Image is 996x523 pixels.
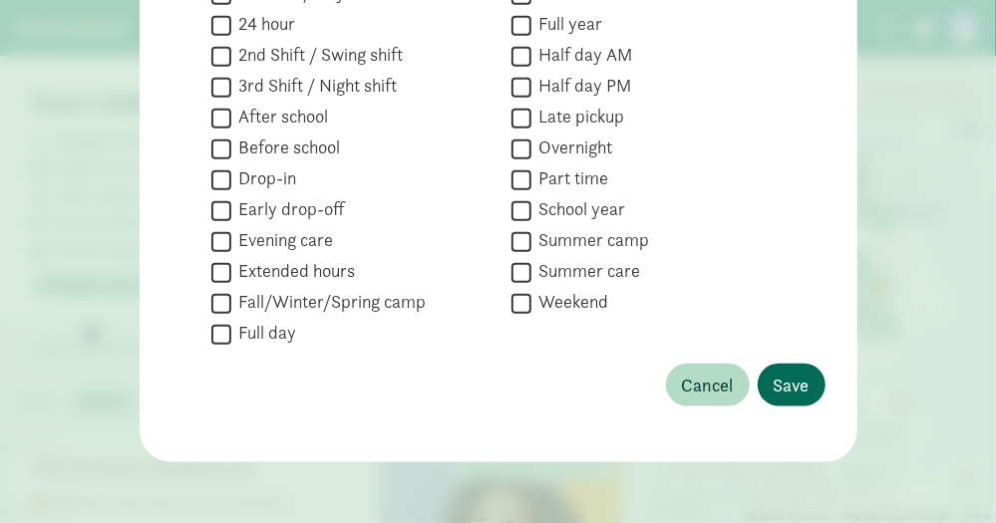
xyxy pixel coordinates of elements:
label: Evening care [231,228,334,252]
label: Full day [231,321,297,345]
button: Cancel [666,364,750,406]
label: Full year [531,12,603,36]
label: Drop-in [231,166,297,190]
label: Late pickup [531,105,625,129]
label: Early drop-off [231,197,345,221]
label: Weekend [531,290,609,314]
label: After school [231,105,329,129]
label: Before school [231,135,341,159]
label: Half day AM [531,43,633,67]
label: School year [531,197,626,221]
span: Save [774,372,810,398]
label: Half day PM [531,74,632,98]
button: Save [758,364,826,406]
label: Part time [531,166,609,190]
label: Summer camp [531,228,650,252]
label: 24 hour [231,12,296,36]
label: Fall/Winter/Spring camp [231,290,427,314]
label: 2nd Shift / Swing shift [231,43,404,67]
label: 3rd Shift / Night shift [231,74,398,98]
label: Extended hours [231,259,356,283]
span: Cancel [682,372,734,398]
label: Summer care [531,259,641,283]
label: Overnight [531,135,613,159]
